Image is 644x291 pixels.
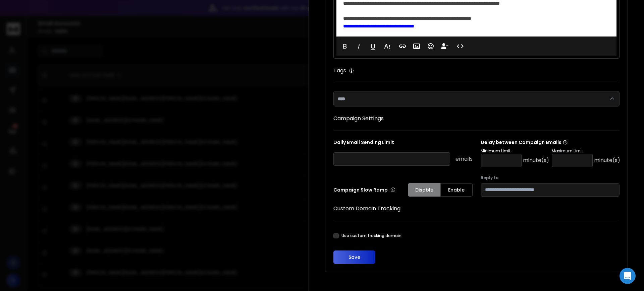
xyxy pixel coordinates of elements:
button: Save [333,250,375,264]
p: minute(s) [523,156,549,164]
button: Enable [440,183,473,197]
p: Delay between Campaign Emails [481,139,620,146]
button: Insert Unsubscribe Link [438,40,451,53]
button: Code View [454,40,467,53]
label: Reply to [481,175,620,180]
button: Italic (Ctrl+I) [353,40,365,53]
p: Campaign Slow Ramp [333,187,395,193]
p: Maximum Limit [552,148,620,154]
p: Daily Email Sending Limit [333,139,473,148]
div: Open Intercom Messenger [620,268,636,284]
button: Bold (Ctrl+B) [338,40,351,53]
button: Underline (Ctrl+U) [367,40,379,53]
h1: Campaign Settings [333,115,620,123]
p: Minimum Limit [481,148,549,154]
label: Use custom tracking domain [341,233,401,238]
h1: Custom Domain Tracking [333,205,620,213]
p: emails [455,155,473,163]
button: Disable [408,183,440,197]
button: Insert Link (Ctrl+K) [396,40,409,53]
p: minute(s) [594,156,620,164]
h1: Tags [333,67,346,75]
button: Emoticons [424,40,437,53]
